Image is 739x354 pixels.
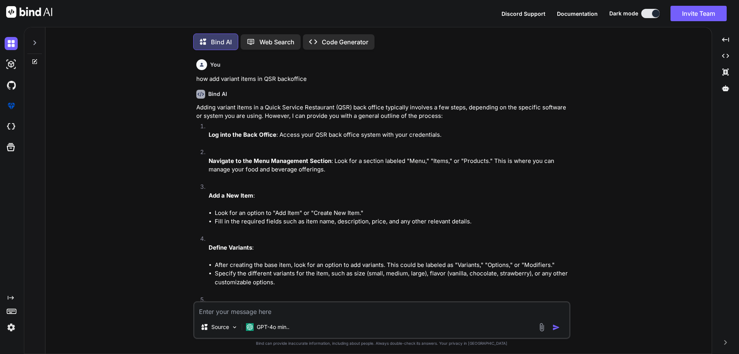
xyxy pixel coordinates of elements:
img: icon [552,324,560,331]
p: GPT-4o min.. [257,323,289,331]
strong: Log into the Back Office [209,131,276,138]
img: premium [5,99,18,112]
li: Fill in the required fields such as item name, description, price, and any other relevant details. [215,217,569,226]
img: Bind AI [6,6,52,18]
p: Web Search [259,37,294,47]
img: darkChat [5,37,18,50]
p: Source [211,323,229,331]
p: : Access your QSR back office system with your credentials. [209,131,569,139]
p: Code Generator [322,37,368,47]
p: Bind AI [211,37,232,47]
li: After creating the base item, look for an option to add variants. This could be labeled as "Varia... [215,261,569,270]
span: Dark mode [609,10,638,17]
li: Specify the different variants for the item, such as size (small, medium, large), flavor (vanilla... [215,269,569,287]
p: : [209,243,569,252]
li: Look for an option to "Add Item" or "Create New Item." [215,209,569,218]
h6: You [210,61,221,69]
img: Pick Models [231,324,238,331]
strong: Define Variants [209,244,252,251]
span: Discord Support [502,10,545,17]
p: : Look for a section labeled "Menu," "Items," or "Products." This is where you can manage your fo... [209,157,569,174]
p: : [209,191,569,200]
p: Bind can provide inaccurate information, including about people. Always double-check its answers.... [193,341,570,346]
button: Documentation [557,10,598,18]
strong: Add a New Item [209,192,253,199]
strong: Navigate to the Menu Management Section [209,157,331,164]
button: Invite Team [670,6,727,21]
h6: Bind AI [208,90,227,98]
p: how add variant items in QSR backoffice [196,75,569,84]
img: darkAi-studio [5,58,18,71]
img: attachment [537,323,546,332]
button: Discord Support [502,10,545,18]
img: GPT-4o mini [246,323,254,331]
span: Documentation [557,10,598,17]
p: Adding variant items in a Quick Service Restaurant (QSR) back office typically involves a few ste... [196,103,569,121]
img: githubDark [5,79,18,92]
img: settings [5,321,18,334]
img: cloudideIcon [5,120,18,133]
